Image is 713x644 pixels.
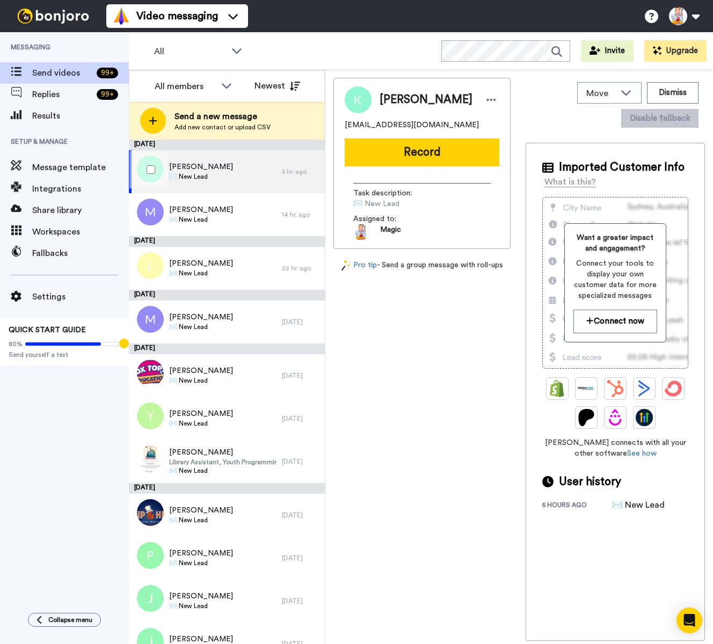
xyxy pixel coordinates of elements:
[636,409,653,426] img: GoHighLevel
[345,120,479,130] span: [EMAIL_ADDRESS][DOMAIN_NAME]
[607,409,624,426] img: Drip
[542,437,688,459] span: [PERSON_NAME] connects with all your other software
[353,188,428,199] span: Task description :
[169,466,277,475] span: ✉️ New Lead
[169,258,233,269] span: [PERSON_NAME]
[32,247,129,260] span: Fallbacks
[612,499,666,511] div: ✉️ New Lead
[169,458,277,466] span: Library Assistant, Youth Programming
[129,290,325,301] div: [DATE]
[282,264,319,273] div: 22 hr. ago
[559,474,621,490] span: User history
[353,199,455,209] span: ✉️ New Lead
[169,408,233,419] span: [PERSON_NAME]
[169,172,233,181] span: ✉️ New Lead
[573,258,657,301] span: Connect your tools to display your own customer data for more specialized messages
[549,380,566,397] img: Shopify
[282,414,319,423] div: [DATE]
[573,232,657,254] span: Want a greater impact and engagement?
[341,260,377,271] a: Pro tip
[169,215,233,224] span: ✉️ New Lead
[607,380,624,397] img: Hubspot
[169,505,233,516] span: [PERSON_NAME]
[647,82,699,104] button: Dismiss
[544,175,596,188] div: What is this?
[129,236,325,247] div: [DATE]
[282,210,319,219] div: 14 hr. ago
[9,350,120,359] span: Send yourself a test
[169,548,233,559] span: [PERSON_NAME]
[32,290,129,303] span: Settings
[32,161,129,174] span: Message template
[559,159,685,175] span: Imported Customer Info
[137,306,164,333] img: m.png
[113,8,130,25] img: vm-color.svg
[380,92,472,108] span: [PERSON_NAME]
[644,40,707,62] button: Upgrade
[97,89,118,100] div: 99 +
[137,402,164,429] img: y.png
[341,260,351,271] img: magic-wand.svg
[32,204,129,217] span: Share library
[119,339,129,348] div: Tooltip anchor
[169,312,233,323] span: [PERSON_NAME]
[581,40,634,62] button: Invite
[137,499,164,526] img: 59b673a4-45b9-4275-b1e2-9ecd2225710e.jpg
[137,252,164,279] img: l.png
[13,9,93,24] img: bj-logo-header-white.svg
[676,608,702,633] div: Open Intercom Messenger
[169,204,233,215] span: [PERSON_NAME]
[169,602,233,610] span: ✉️ New Lead
[282,511,319,519] div: [DATE]
[137,585,164,612] img: j.png
[169,269,233,277] span: ✉️ New Lead
[97,68,118,78] div: 99 +
[586,87,615,100] span: Move
[169,323,233,331] span: ✉️ New Lead
[32,67,92,79] span: Send videos
[32,88,92,101] span: Replies
[137,360,164,386] img: f0d42934-fc6c-4f86-b450-c12ca44e4693.jpg
[282,457,319,466] div: [DATE]
[174,110,271,123] span: Send a new message
[246,75,308,97] button: Newest
[353,224,369,240] img: 15d1c799-1a2a-44da-886b-0dc1005ab79c-1524146106.jpg
[345,86,372,113] img: Image of Katherine Boas
[137,542,164,569] img: p.png
[174,123,271,131] span: Add new contact or upload CSV
[282,554,319,562] div: [DATE]
[621,109,699,128] button: Disable fallback
[28,613,101,627] button: Collapse menu
[573,310,657,333] button: Connect now
[169,559,233,567] span: ✉️ New Lead
[169,162,233,172] span: [PERSON_NAME]
[169,591,233,602] span: [PERSON_NAME]
[578,409,595,426] img: Patreon
[154,45,226,58] span: All
[32,182,129,195] span: Integrations
[380,224,401,240] span: Magic
[169,447,277,458] span: [PERSON_NAME]
[169,376,233,385] span: ✉️ New Lead
[129,140,325,150] div: [DATE]
[542,501,612,511] div: 5 hours ago
[282,318,319,326] div: [DATE]
[32,109,129,122] span: Results
[9,340,23,348] span: 80%
[665,380,682,397] img: ConvertKit
[282,597,319,605] div: [DATE]
[627,450,657,457] a: See how
[155,80,216,93] div: All members
[32,225,129,238] span: Workspaces
[333,260,511,271] div: - Send a group message with roll-ups
[129,483,325,494] div: [DATE]
[137,199,164,225] img: m.png
[137,445,164,472] img: f5293879-49d2-47e0-9271-1106407f3287.jpg
[169,419,233,428] span: ✉️ New Lead
[282,371,319,380] div: [DATE]
[282,167,319,176] div: 5 hr. ago
[345,138,499,166] button: Record
[136,9,218,24] span: Video messaging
